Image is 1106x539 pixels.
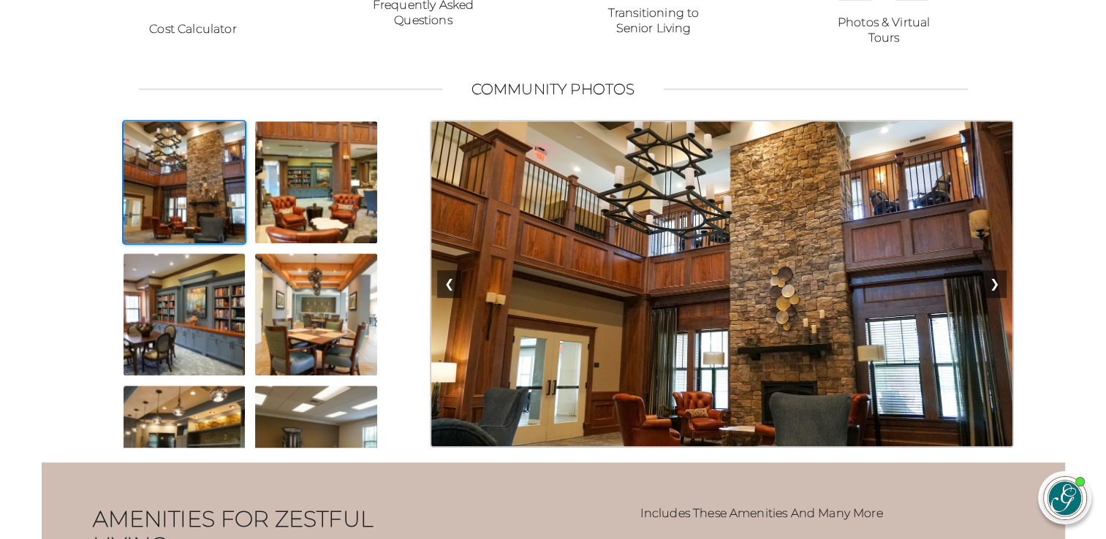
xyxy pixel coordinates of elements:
img: avatar [1044,477,1086,519]
iframe: iframe [817,148,1091,457]
strong: Transitioning to Senior Living [608,6,700,35]
strong: Cost Calculator [149,22,236,36]
h3: Includes These Amenities And Many More [510,506,1014,520]
strong: Photos & Virtual Tours [838,15,931,45]
button: Previous Image [437,270,461,298]
h2: Community Photos [471,80,635,98]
